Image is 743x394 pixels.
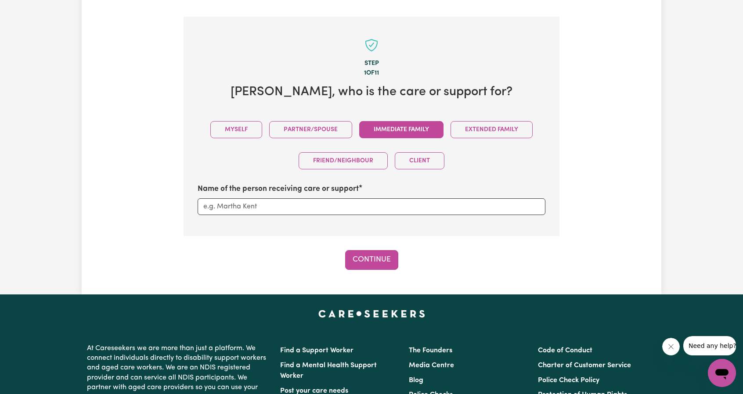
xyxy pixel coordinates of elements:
[451,121,533,138] button: Extended Family
[318,310,425,317] a: Careseekers home page
[299,152,388,169] button: Friend/Neighbour
[198,68,545,78] div: 1 of 11
[409,377,423,384] a: Blog
[210,121,262,138] button: Myself
[198,183,359,195] label: Name of the person receiving care or support
[269,121,352,138] button: Partner/Spouse
[198,198,545,215] input: e.g. Martha Kent
[538,362,631,369] a: Charter of Customer Service
[280,347,353,354] a: Find a Support Worker
[395,152,444,169] button: Client
[538,347,592,354] a: Code of Conduct
[708,359,736,387] iframe: Button to launch messaging window
[662,338,680,355] iframe: Close message
[198,85,545,100] h2: [PERSON_NAME] , who is the care or support for?
[409,347,452,354] a: The Founders
[683,336,736,355] iframe: Message from company
[345,250,398,269] button: Continue
[280,362,377,380] a: Find a Mental Health Support Worker
[538,377,599,384] a: Police Check Policy
[409,362,454,369] a: Media Centre
[5,6,53,13] span: Need any help?
[198,59,545,68] div: Step
[359,121,444,138] button: Immediate Family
